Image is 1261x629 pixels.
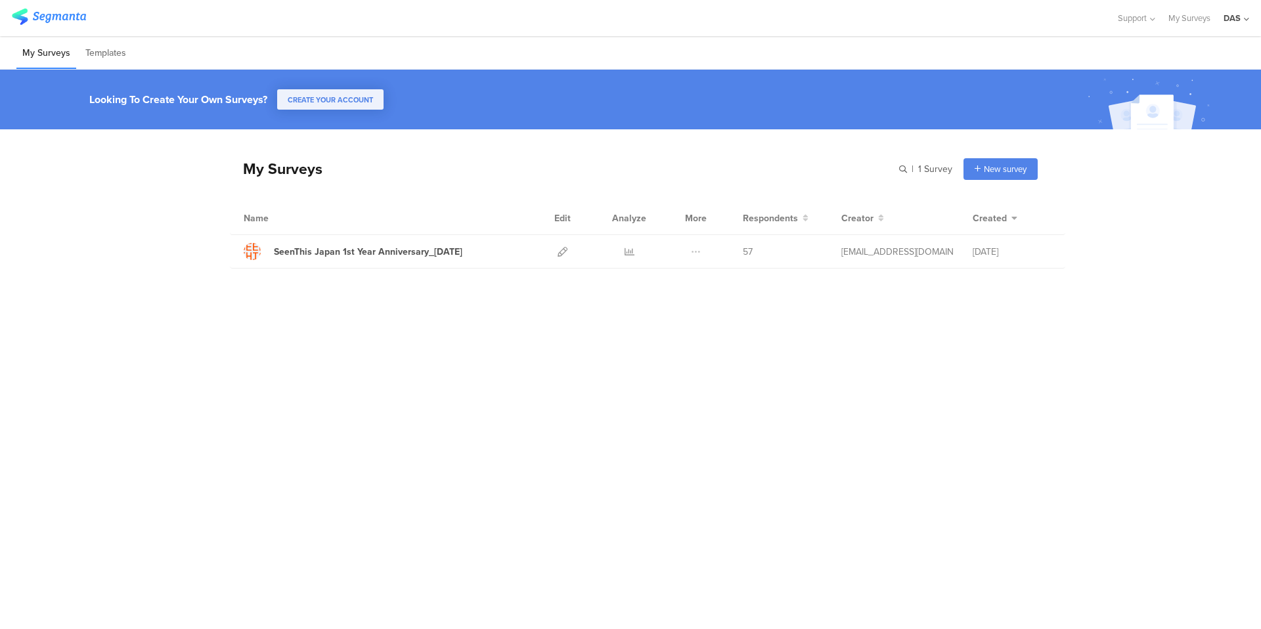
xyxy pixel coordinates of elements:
[548,202,577,234] div: Edit
[743,245,753,259] span: 57
[973,211,1017,225] button: Created
[743,211,798,225] span: Respondents
[79,38,132,69] li: Templates
[918,162,952,176] span: 1 Survey
[288,95,373,105] span: CREATE YOUR ACCOUNT
[16,38,76,69] li: My Surveys
[743,211,808,225] button: Respondents
[973,245,1051,259] div: [DATE]
[973,211,1007,225] span: Created
[841,245,953,259] div: t.udagawa@accelerators.jp
[609,202,649,234] div: Analyze
[244,243,462,260] a: SeenThis Japan 1st Year Anniversary_[DATE]
[1118,12,1147,24] span: Support
[277,89,384,110] button: CREATE YOUR ACCOUNT
[841,211,874,225] span: Creator
[910,162,916,176] span: |
[12,9,86,25] img: segmanta logo
[1224,12,1241,24] div: DAS
[841,211,884,225] button: Creator
[274,245,462,259] div: SeenThis Japan 1st Year Anniversary_9/10/2025
[1083,74,1218,133] img: create_account_image.svg
[244,211,322,225] div: Name
[89,92,267,107] div: Looking To Create Your Own Surveys?
[682,202,710,234] div: More
[984,163,1027,175] span: New survey
[230,158,322,180] div: My Surveys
